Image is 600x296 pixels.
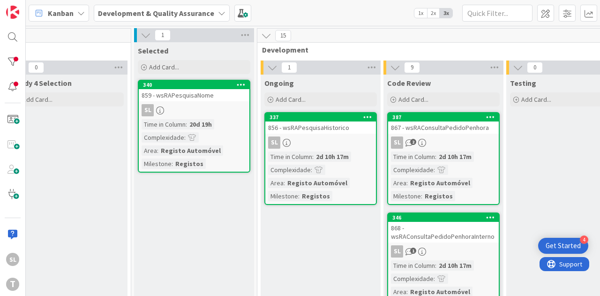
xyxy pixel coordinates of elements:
[138,80,250,173] a: 340859 - wsRAPesquisaNomeSLTime in Column:20d 19hComplexidade:Area:Registo AutomóvelMilestone:Reg...
[388,245,499,258] div: SL
[388,113,499,134] div: 387867 - wsRAConsultaPedidoPenhora
[276,95,306,104] span: Add Card...
[157,145,158,156] span: :
[139,104,249,116] div: SL
[265,113,376,121] div: 337
[142,104,154,116] div: SL
[142,119,186,129] div: Time in Column
[388,137,499,149] div: SL
[268,152,312,162] div: Time in Column
[311,165,312,175] span: :
[436,152,474,162] div: 2d 10h 17m
[298,191,300,201] span: :
[404,62,420,73] span: 9
[546,241,581,250] div: Get Started
[186,119,187,129] span: :
[268,178,284,188] div: Area
[527,62,543,73] span: 0
[440,8,452,18] span: 3x
[275,30,291,41] span: 15
[387,112,500,205] a: 387867 - wsRAConsultaPedidoPenhoraSLTime in Column:2d 10h 17mComplexidade:Area:Registo AutomóvelM...
[143,82,249,88] div: 340
[391,273,434,284] div: Complexidade
[580,235,588,244] div: 4
[435,260,436,271] span: :
[434,273,435,284] span: :
[387,78,431,88] span: Code Review
[388,121,499,134] div: 867 - wsRAConsultaPedidoPenhora
[392,214,499,221] div: 346
[521,95,551,104] span: Add Card...
[408,178,472,188] div: Registo Automóvel
[434,165,435,175] span: :
[139,89,249,101] div: 859 - wsRAPesquisaNome
[391,260,435,271] div: Time in Column
[427,8,440,18] span: 2x
[391,245,403,258] div: SL
[98,8,214,18] b: Development & Quality Assurance
[173,159,206,169] div: Registos
[391,152,435,162] div: Time in Column
[6,6,19,19] img: Visit kanbanzone.com
[285,178,350,188] div: Registo Automóvel
[388,113,499,121] div: 387
[139,81,249,101] div: 340859 - wsRAPesquisaNome
[422,191,455,201] div: Registos
[138,46,168,55] span: Selected
[155,30,171,41] span: 1
[6,253,19,266] div: SL
[20,1,43,13] span: Support
[312,152,314,162] span: :
[538,238,588,254] div: Open Get Started checklist, remaining modules: 4
[142,159,172,169] div: Milestone
[268,191,298,201] div: Milestone
[388,213,499,222] div: 346
[270,114,376,121] div: 337
[142,145,157,156] div: Area
[314,152,351,162] div: 2d 10h 17m
[268,137,280,149] div: SL
[187,119,214,129] div: 20d 19h
[398,95,428,104] span: Add Card...
[28,62,44,73] span: 0
[265,113,376,134] div: 337856 - wsRAPesquisaHistorico
[410,248,416,254] span: 1
[410,139,416,145] span: 2
[510,78,536,88] span: Testing
[391,137,403,149] div: SL
[392,114,499,121] div: 387
[414,8,427,18] span: 1x
[265,137,376,149] div: SL
[388,213,499,243] div: 346868 - wsRAConsultaPedidoPenhoraInterno
[48,8,74,19] span: Kanban
[281,62,297,73] span: 1
[391,178,406,188] div: Area
[300,191,332,201] div: Registos
[391,165,434,175] div: Complexidade
[6,278,19,291] div: T
[184,132,186,143] span: :
[265,121,376,134] div: 856 - wsRAPesquisaHistorico
[149,63,179,71] span: Add Card...
[139,81,249,89] div: 340
[158,145,223,156] div: Registo Automóvel
[268,165,311,175] div: Complexidade
[142,132,184,143] div: Complexidade
[391,191,421,201] div: Milestone
[462,5,532,22] input: Quick Filter...
[22,95,52,104] span: Add Card...
[172,159,173,169] span: :
[264,112,377,205] a: 337856 - wsRAPesquisaHistoricoSLTime in Column:2d 10h 17mComplexidade:Area:Registo AutomóvelMiles...
[388,222,499,243] div: 868 - wsRAConsultaPedidoPenhoraInterno
[406,178,408,188] span: :
[284,178,285,188] span: :
[436,260,474,271] div: 2d 10h 17m
[435,152,436,162] span: :
[11,78,72,88] span: Ready 4 Selection
[421,191,422,201] span: :
[264,78,294,88] span: Ongoing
